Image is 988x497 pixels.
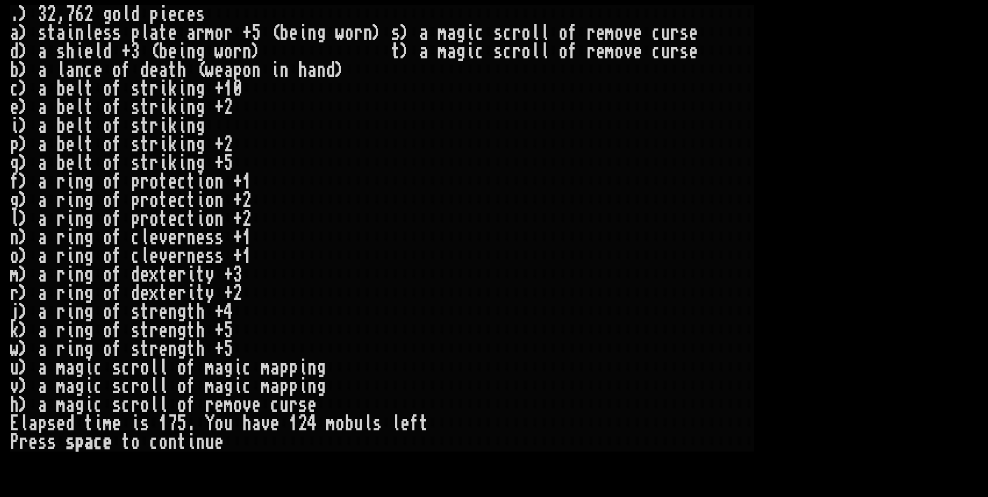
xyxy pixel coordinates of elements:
div: e [66,135,75,154]
div: 2 [224,135,233,154]
div: r [56,173,66,191]
div: t [168,61,177,80]
div: a [149,24,159,42]
div: d [131,5,140,24]
div: i [177,80,187,98]
div: f [112,173,121,191]
div: n [75,173,84,191]
div: i [159,98,168,117]
div: a [38,135,47,154]
div: a [159,61,168,80]
div: i [177,98,187,117]
div: i [159,117,168,135]
div: e [66,117,75,135]
div: b [159,42,168,61]
div: m [605,24,614,42]
div: r [670,42,680,61]
div: + [214,98,224,117]
div: h [66,42,75,61]
div: ) [19,191,28,210]
div: e [168,24,177,42]
div: + [214,154,224,173]
div: a [56,24,66,42]
div: u [661,24,670,42]
div: k [168,98,177,117]
div: e [94,61,103,80]
div: o [103,191,112,210]
div: b [10,61,19,80]
div: k [168,154,177,173]
div: a [38,210,47,228]
div: ) [19,24,28,42]
div: o [149,173,159,191]
div: l [94,42,103,61]
div: ) [19,117,28,135]
div: e [187,5,196,24]
div: a [447,42,456,61]
div: f [568,42,577,61]
div: i [196,191,205,210]
div: g [196,135,205,154]
div: f [112,117,121,135]
div: f [568,24,577,42]
div: 3 [38,5,47,24]
div: l [75,117,84,135]
div: ) [19,135,28,154]
div: r [224,24,233,42]
div: n [214,191,224,210]
div: l [75,154,84,173]
div: 3 [131,42,140,61]
div: b [56,98,66,117]
div: n [187,98,196,117]
div: ( [149,42,159,61]
div: r [149,98,159,117]
div: o [103,154,112,173]
div: a [38,191,47,210]
div: k [168,80,177,98]
div: l [75,80,84,98]
div: d [140,61,149,80]
div: r [233,42,242,61]
div: o [103,117,112,135]
div: g [196,98,205,117]
div: ( [196,61,205,80]
div: t [84,135,94,154]
div: t [47,24,56,42]
div: n [280,61,289,80]
div: t [391,42,400,61]
div: c [652,42,661,61]
div: r [56,191,66,210]
div: b [56,117,66,135]
div: a [419,42,428,61]
div: o [103,98,112,117]
div: i [298,24,307,42]
div: + [214,80,224,98]
div: + [214,135,224,154]
div: e [214,61,224,80]
div: w [335,24,345,42]
div: p [149,5,159,24]
div: g [196,154,205,173]
div: r [149,80,159,98]
div: n [187,117,196,135]
div: i [66,24,75,42]
div: a [66,61,75,80]
div: e [168,42,177,61]
div: e [289,24,298,42]
div: a [307,61,317,80]
div: s [391,24,400,42]
div: a [38,80,47,98]
div: o [345,24,354,42]
div: 6 [75,5,84,24]
div: g [196,42,205,61]
div: c [84,61,94,80]
div: ) [19,80,28,98]
div: + [121,42,131,61]
div: g [10,191,19,210]
div: o [242,61,252,80]
div: a [38,98,47,117]
div: ) [19,42,28,61]
div: t [140,117,149,135]
div: c [503,24,512,42]
div: s [680,24,689,42]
